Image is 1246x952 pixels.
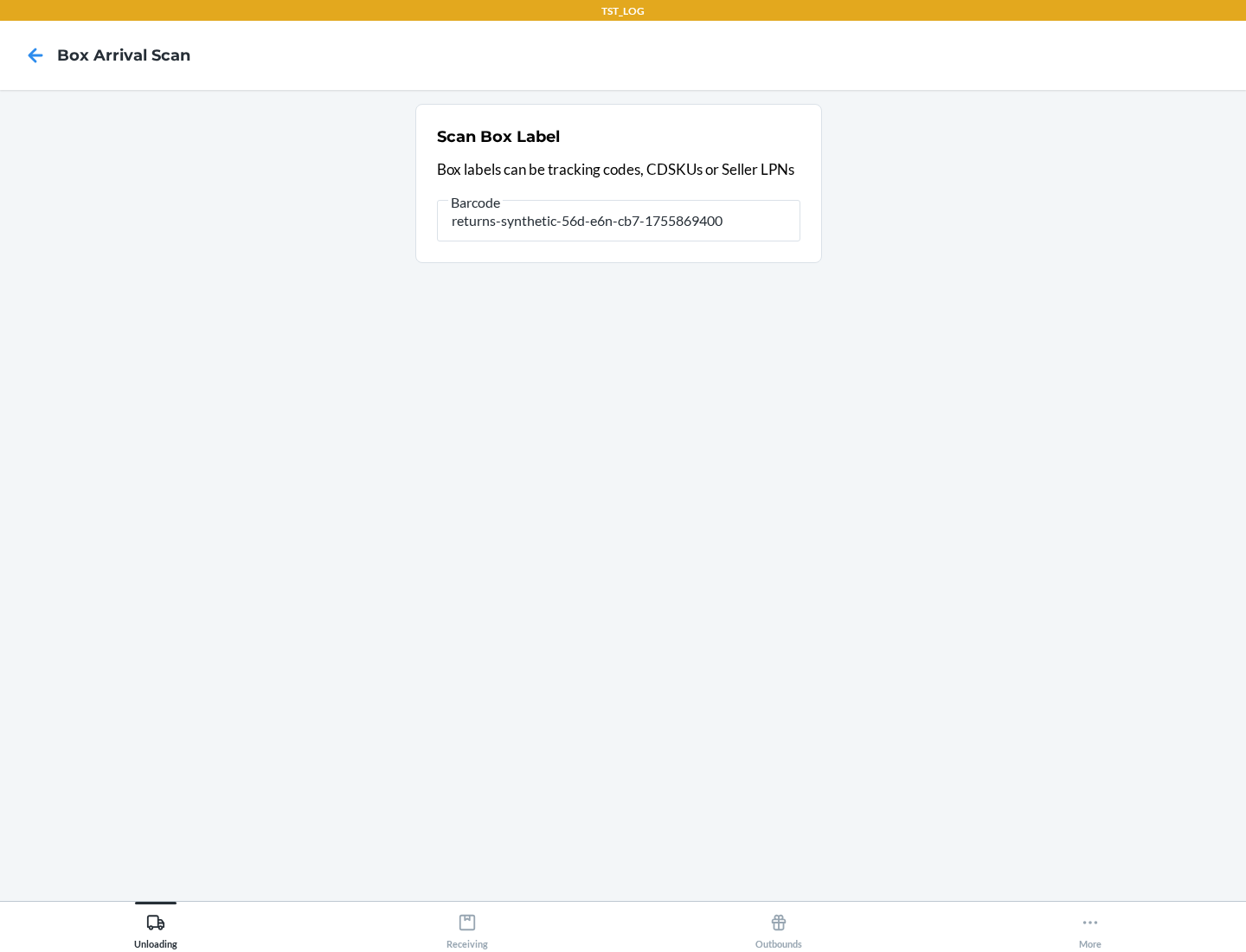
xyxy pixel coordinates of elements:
div: More [1079,906,1101,949]
input: Barcode [437,200,800,241]
p: TST_LOG [601,3,645,19]
button: Receiving [311,902,623,949]
span: Barcode [448,194,503,211]
button: More [934,902,1246,949]
h4: Box Arrival Scan [57,44,190,67]
button: Outbounds [623,902,934,949]
h2: Scan Box Label [437,125,560,148]
p: Box labels can be tracking codes, CDSKUs or Seller LPNs [437,158,800,181]
div: Unloading [134,906,177,949]
div: Outbounds [755,906,802,949]
div: Receiving [446,906,488,949]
